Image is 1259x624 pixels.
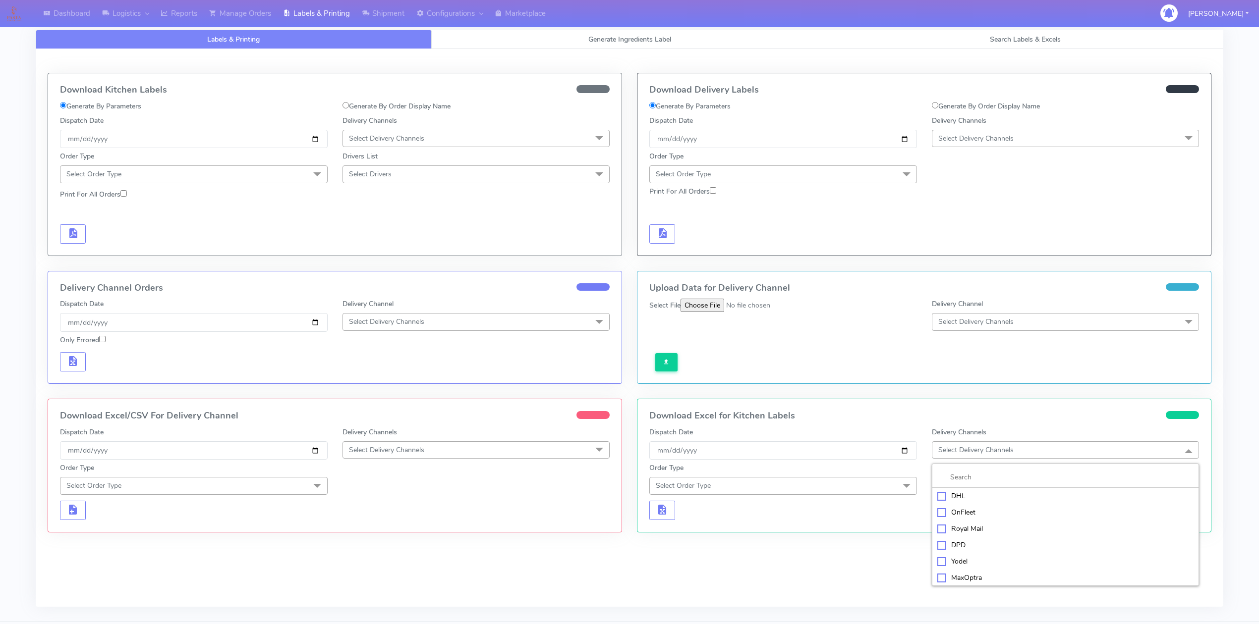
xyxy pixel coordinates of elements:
div: OnFleet [937,507,1194,518]
label: Dispatch Date [60,115,104,126]
label: Dispatch Date [60,299,104,309]
label: Dispatch Date [60,427,104,437]
label: Delivery Channels [932,427,986,437]
div: Yodel [937,556,1194,567]
ul: Tabs [36,30,1223,49]
span: Labels & Printing [207,35,260,44]
h4: Upload Data for Delivery Channel [649,283,1199,293]
label: Delivery Channel [343,299,394,309]
input: Print For All Orders [710,187,716,194]
label: Generate By Parameters [649,101,731,111]
span: Generate Ingredients Label [588,35,671,44]
span: Select Delivery Channels [349,317,424,326]
label: Order Type [60,463,94,473]
label: Delivery Channels [343,115,397,126]
label: Dispatch Date [649,427,693,437]
label: Generate By Parameters [60,101,141,111]
label: Order Type [60,151,94,161]
label: Print For All Orders [649,186,716,197]
span: Select Order Type [656,169,711,179]
input: Only Errored [99,336,106,342]
label: Order Type [649,463,684,473]
h4: Download Excel for Kitchen Labels [649,411,1199,421]
span: Search Labels & Excels [990,35,1061,44]
button: [PERSON_NAME] [1181,3,1256,24]
input: Generate By Order Display Name [343,102,349,108]
label: Dispatch Date [649,115,693,126]
label: Generate By Order Display Name [343,101,451,111]
span: Select Order Type [656,481,711,490]
h4: Delivery Channel Orders [60,283,610,293]
input: Generate By Parameters [60,102,66,108]
label: Select File [649,300,681,311]
label: Drivers List [343,151,378,161]
span: Select Delivery Channels [938,134,1014,143]
h4: Download Kitchen Labels [60,85,610,95]
label: Delivery Channel [932,299,983,309]
input: Print For All Orders [120,190,127,197]
label: Print For All Orders [60,189,127,200]
span: Select Delivery Channels [349,445,424,455]
span: Select Drivers [349,169,392,179]
span: Select Delivery Channels [938,445,1014,455]
h4: Download Excel/CSV For Delivery Channel [60,411,610,421]
div: DPD [937,540,1194,550]
span: Select Delivery Channels [938,317,1014,326]
input: Generate By Order Display Name [932,102,938,108]
label: Order Type [649,151,684,161]
div: Royal Mail [937,523,1194,534]
label: Delivery Channels [932,115,986,126]
label: Generate By Order Display Name [932,101,1040,111]
div: MaxOptra [937,572,1194,583]
h4: Download Delivery Labels [649,85,1199,95]
input: Generate By Parameters [649,102,656,108]
span: Select Order Type [66,169,121,179]
label: Only Errored [60,335,106,345]
input: multiselect-search [937,472,1194,482]
div: DHL [937,491,1194,501]
label: Delivery Channels [343,427,397,437]
span: Select Delivery Channels [349,134,424,143]
span: Select Order Type [66,481,121,490]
